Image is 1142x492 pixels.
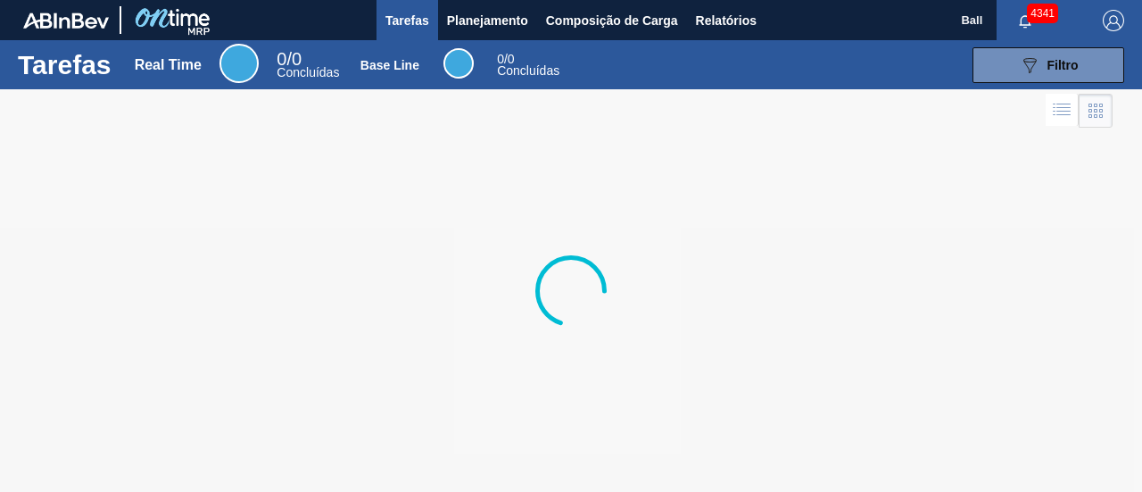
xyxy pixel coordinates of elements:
[497,52,504,66] span: 0
[23,13,109,29] img: TNhmsLtSVTkK8tSr43FrP2fwEKptu5GPRR3wAAAABJRU5ErkJggg==
[277,49,286,69] span: 0
[277,52,339,79] div: Real Time
[447,10,528,31] span: Planejamento
[546,10,678,31] span: Composição de Carga
[277,65,339,79] span: Concluídas
[1047,58,1079,72] span: Filtro
[135,57,202,73] div: Real Time
[360,58,419,72] div: Base Line
[696,10,757,31] span: Relatórios
[497,63,559,78] span: Concluídas
[497,54,559,77] div: Base Line
[219,44,259,83] div: Real Time
[443,48,474,79] div: Base Line
[277,49,302,69] span: / 0
[972,47,1124,83] button: Filtro
[1103,10,1124,31] img: Logout
[997,8,1054,33] button: Notificações
[385,10,429,31] span: Tarefas
[497,52,514,66] span: / 0
[18,54,112,75] h1: Tarefas
[1027,4,1058,23] span: 4341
